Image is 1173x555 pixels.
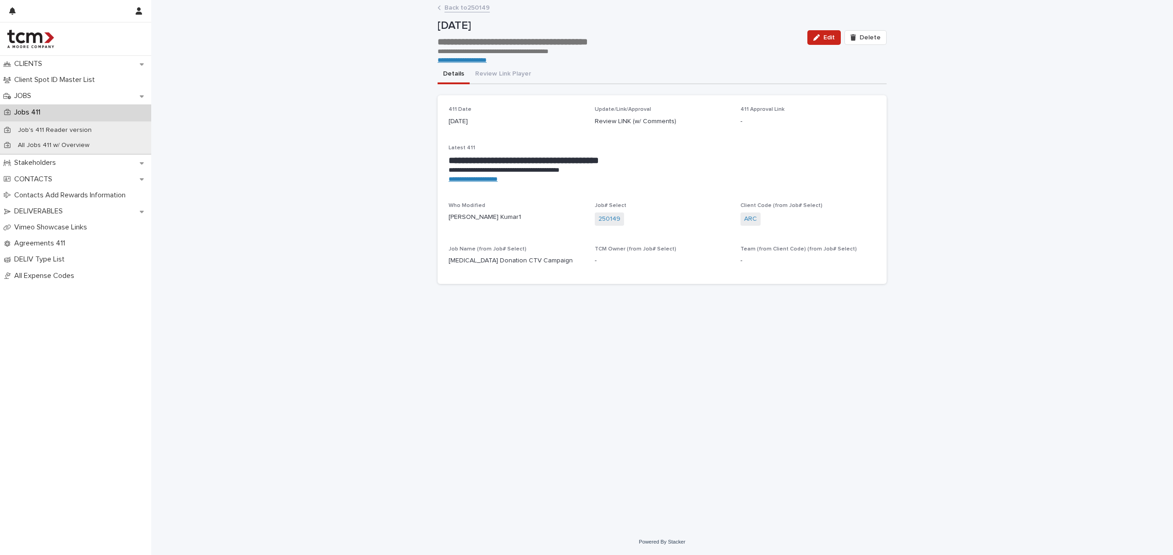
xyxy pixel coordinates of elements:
span: 411 Approval Link [740,107,784,112]
span: Delete [860,34,881,41]
span: Client Code (from Job# Select) [740,203,822,208]
span: TCM Owner (from Job# Select) [595,246,676,252]
p: CLIENTS [11,60,49,68]
button: Review Link Player [470,65,537,84]
button: Delete [844,30,887,45]
a: ARC [744,214,757,224]
p: Agreements 411 [11,239,72,248]
p: [DATE] [438,19,800,33]
p: [PERSON_NAME] Kumar1 [449,212,584,222]
p: Vimeo Showcase Links [11,223,94,232]
p: Stakeholders [11,158,63,167]
p: Client Spot ID Master List [11,76,102,84]
span: Job# Select [595,203,626,208]
button: Details [438,65,470,84]
span: Update/Link/Approval [595,107,651,112]
p: All Jobs 411 w/ Overview [11,141,97,149]
span: Job Name (from Job# Select) [449,246,526,252]
span: Edit [823,34,835,41]
p: Contacts Add Rewards Information [11,191,133,200]
span: Team (from Client Code) (from Job# Select) [740,246,857,252]
button: Edit [807,30,841,45]
p: Review LINK (w/ Comments) [595,117,730,126]
img: 4hMmSqQkux38exxPVZHQ [7,30,54,48]
p: DELIV Type List [11,255,72,264]
p: All Expense Codes [11,272,82,280]
span: Latest 411 [449,145,475,151]
p: CONTACTS [11,175,60,184]
a: 250149 [598,214,620,224]
span: Who Modified [449,203,485,208]
p: Job's 411 Reader version [11,126,99,134]
a: Powered By Stacker [639,539,685,544]
p: - [595,256,730,266]
span: 411 Date [449,107,471,112]
p: [DATE] [449,117,584,126]
p: JOBS [11,92,38,100]
p: DELIVERABLES [11,207,70,216]
p: [MEDICAL_DATA] Donation CTV Campaign [449,256,584,266]
a: Back to250149 [444,2,490,12]
p: - [740,256,876,266]
p: Jobs 411 [11,108,48,117]
p: - [740,117,876,126]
